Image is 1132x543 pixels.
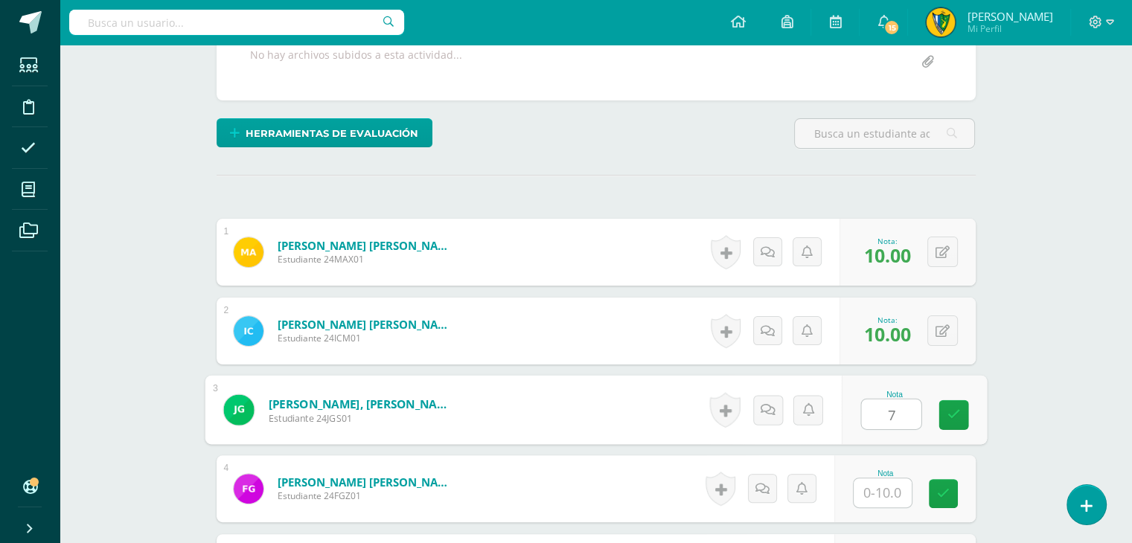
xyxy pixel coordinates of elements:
[278,253,456,266] span: Estudiante 24MAX01
[853,469,918,478] div: Nota
[278,475,456,489] a: [PERSON_NAME] [PERSON_NAME]
[795,119,974,148] input: Busca un estudiante aquí...
[864,242,911,268] span: 10.00
[860,390,928,398] div: Nota
[278,238,456,253] a: [PERSON_NAME] [PERSON_NAME]
[926,7,956,37] img: b37851fad9e4161bae60e6edfa45055e.png
[967,9,1052,24] span: [PERSON_NAME]
[278,332,456,344] span: Estudiante 24ICM01
[967,22,1052,35] span: Mi Perfil
[864,315,911,325] div: Nota:
[268,411,452,425] span: Estudiante 24JGS01
[223,394,254,425] img: 2f73ea383a52b1e6e6ed7b3ecb9d469d.png
[278,489,456,502] span: Estudiante 24FGZ01
[234,316,263,346] img: 14fda37c41783f552900ac4d3a8d7a19.png
[268,396,452,411] a: [PERSON_NAME], [PERSON_NAME]
[864,236,911,246] div: Nota:
[861,399,921,429] input: 0-10.0
[69,10,404,35] input: Busca un usuario...
[250,48,462,77] div: No hay archivos subidos a esta actividad...
[883,19,900,36] span: 15
[217,118,432,147] a: Herramientas de evaluación
[234,474,263,504] img: 659cc59283fa0b3a7e09202f993920ca.png
[864,321,911,347] span: 10.00
[278,317,456,332] a: [PERSON_NAME] [PERSON_NAME]
[854,478,912,507] input: 0-10.0
[246,120,418,147] span: Herramientas de evaluación
[234,237,263,267] img: a2060a402ef5368fa03fb13d8a7869e2.png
